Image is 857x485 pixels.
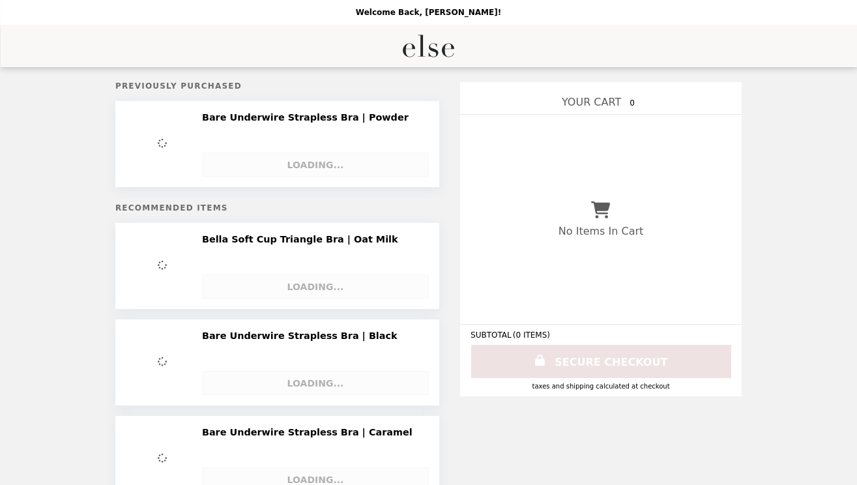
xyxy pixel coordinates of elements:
[202,233,403,245] h2: Bella Soft Cup Triangle Bra | Oat Milk
[115,203,439,213] h5: Recommended Items
[624,95,640,111] span: 0
[559,225,643,237] p: No Items In Cart
[115,81,439,91] h5: Previously Purchased
[356,8,501,17] p: Welcome Back, [PERSON_NAME]!
[202,111,414,123] h2: Bare Underwire Strapless Bra | Powder
[202,330,403,342] h2: Bare Underwire Strapless Bra | Black
[471,383,731,390] div: Taxes and Shipping calculated at checkout
[562,96,621,108] span: YOUR CART
[402,33,456,59] img: Brand Logo
[202,426,418,438] h2: Bare Underwire Strapless Bra | Caramel
[471,331,513,340] span: SUBTOTAL
[513,331,550,340] span: ( 0 ITEMS )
